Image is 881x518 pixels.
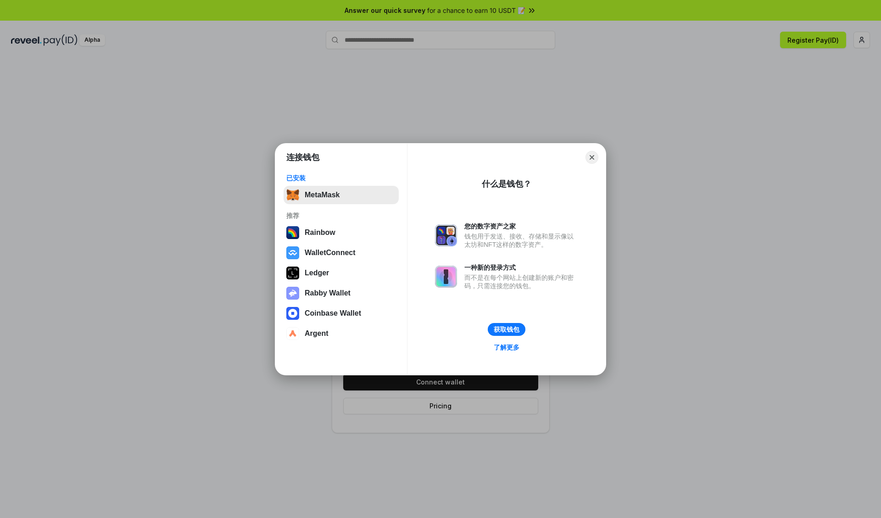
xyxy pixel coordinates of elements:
[305,269,329,277] div: Ledger
[464,273,578,290] div: 而不是在每个网站上创建新的账户和密码，只需连接您的钱包。
[305,289,351,297] div: Rabby Wallet
[286,226,299,239] img: svg+xml,%3Csvg%20width%3D%22120%22%20height%3D%22120%22%20viewBox%3D%220%200%20120%20120%22%20fil...
[305,228,335,237] div: Rainbow
[284,186,399,204] button: MetaMask
[284,304,399,323] button: Coinbase Wallet
[286,267,299,279] img: svg+xml,%3Csvg%20xmlns%3D%22http%3A%2F%2Fwww.w3.org%2F2000%2Fsvg%22%20width%3D%2228%22%20height%3...
[286,287,299,300] img: svg+xml,%3Csvg%20xmlns%3D%22http%3A%2F%2Fwww.w3.org%2F2000%2Fsvg%22%20fill%3D%22none%22%20viewBox...
[305,329,329,338] div: Argent
[305,191,340,199] div: MetaMask
[286,246,299,259] img: svg+xml,%3Csvg%20width%3D%2228%22%20height%3D%2228%22%20viewBox%3D%220%200%2028%2028%22%20fill%3D...
[435,266,457,288] img: svg+xml,%3Csvg%20xmlns%3D%22http%3A%2F%2Fwww.w3.org%2F2000%2Fsvg%22%20fill%3D%22none%22%20viewBox...
[305,309,361,317] div: Coinbase Wallet
[286,307,299,320] img: svg+xml,%3Csvg%20width%3D%2228%22%20height%3D%2228%22%20viewBox%3D%220%200%2028%2028%22%20fill%3D...
[488,323,525,336] button: 获取钱包
[284,324,399,343] button: Argent
[284,284,399,302] button: Rabby Wallet
[585,151,598,164] button: Close
[464,222,578,230] div: 您的数字资产之家
[435,224,457,246] img: svg+xml,%3Csvg%20xmlns%3D%22http%3A%2F%2Fwww.w3.org%2F2000%2Fsvg%22%20fill%3D%22none%22%20viewBox...
[494,325,519,334] div: 获取钱包
[284,223,399,242] button: Rainbow
[286,327,299,340] img: svg+xml,%3Csvg%20width%3D%2228%22%20height%3D%2228%22%20viewBox%3D%220%200%2028%2028%22%20fill%3D...
[284,264,399,282] button: Ledger
[488,341,525,353] a: 了解更多
[286,174,396,182] div: 已安装
[464,232,578,249] div: 钱包用于发送、接收、存储和显示像以太坊和NFT这样的数字资产。
[482,178,531,189] div: 什么是钱包？
[286,152,319,163] h1: 连接钱包
[464,263,578,272] div: 一种新的登录方式
[284,244,399,262] button: WalletConnect
[305,249,356,257] div: WalletConnect
[286,189,299,201] img: svg+xml,%3Csvg%20fill%3D%22none%22%20height%3D%2233%22%20viewBox%3D%220%200%2035%2033%22%20width%...
[286,212,396,220] div: 推荐
[494,343,519,351] div: 了解更多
